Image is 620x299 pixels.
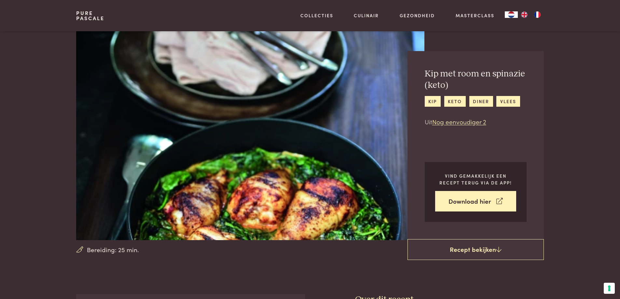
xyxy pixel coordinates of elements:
[604,283,615,294] button: Uw voorkeuren voor toestemming voor trackingtechnologieën
[425,96,441,107] a: kip
[300,12,333,19] a: Collecties
[76,31,424,240] img: Kip met room en spinazie (keto)
[456,12,494,19] a: Masterclass
[435,191,516,211] a: Download hier
[505,11,518,18] a: NL
[496,96,520,107] a: vlees
[87,245,139,254] span: Bereiding: 25 min.
[518,11,531,18] a: EN
[531,11,544,18] a: FR
[444,96,466,107] a: keto
[400,12,435,19] a: Gezondheid
[425,117,527,127] p: Uit
[505,11,544,18] aside: Language selected: Nederlands
[505,11,518,18] div: Language
[425,68,527,91] h2: Kip met room en spinazie (keto)
[354,12,379,19] a: Culinair
[76,10,104,21] a: PurePascale
[518,11,544,18] ul: Language list
[469,96,493,107] a: diner
[407,239,544,260] a: Recept bekijken
[435,172,516,186] p: Vind gemakkelijk een recept terug via de app!
[432,117,486,126] a: Nog eenvoudiger 2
